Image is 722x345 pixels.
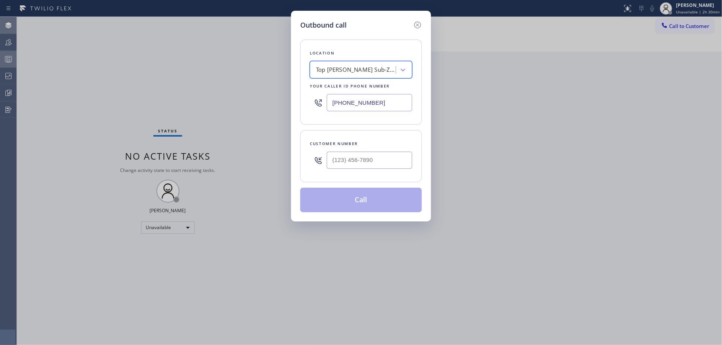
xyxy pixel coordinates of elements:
div: Location [310,49,412,57]
div: Your caller id phone number [310,82,412,90]
div: Top [PERSON_NAME] Sub-Zero Repair [316,66,396,74]
input: (123) 456-7890 [327,94,412,111]
h5: Outbound call [300,20,347,30]
input: (123) 456-7890 [327,152,412,169]
button: Call [300,188,422,212]
div: Customer number [310,140,412,148]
